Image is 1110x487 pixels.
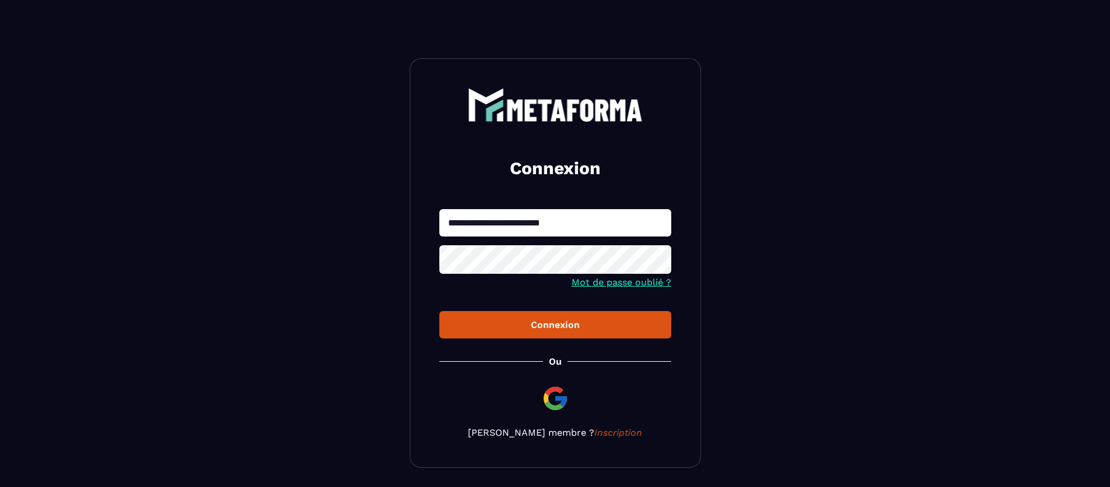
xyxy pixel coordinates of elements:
button: Connexion [439,311,671,338]
h2: Connexion [453,157,657,180]
img: google [541,384,569,412]
a: Mot de passe oublié ? [572,277,671,288]
p: [PERSON_NAME] membre ? [439,427,671,438]
div: Connexion [449,319,662,330]
a: logo [439,88,671,122]
a: Inscription [594,427,642,438]
img: logo [468,88,643,122]
p: Ou [549,356,562,367]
